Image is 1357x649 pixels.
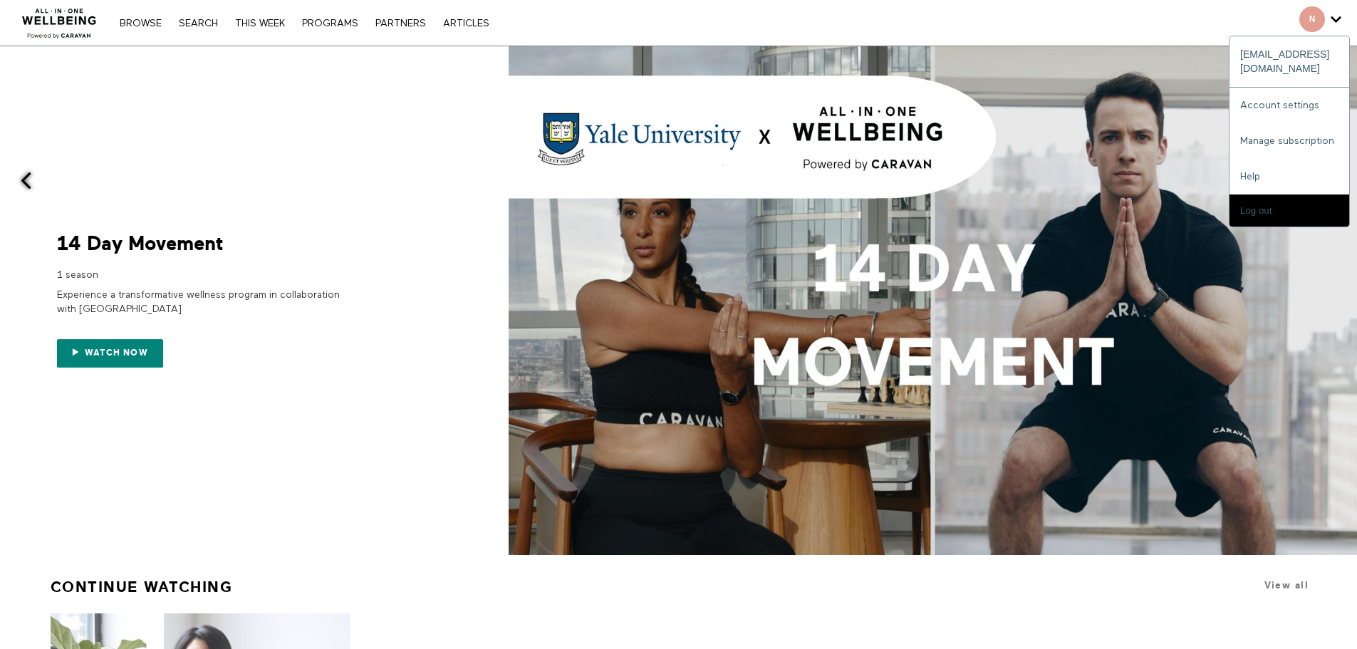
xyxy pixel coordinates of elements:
[172,19,225,28] a: Search
[1229,88,1349,123] a: Account settings
[436,19,496,28] a: ARTICLES
[228,19,292,28] a: THIS WEEK
[295,19,365,28] a: PROGRAMS
[1229,123,1349,159] a: Manage subscription
[368,19,433,28] a: PARTNERS
[113,19,169,28] a: Browse
[1229,36,1349,88] div: [EMAIL_ADDRESS][DOMAIN_NAME]
[1229,159,1349,194] a: Help
[1264,580,1309,591] a: View all
[1229,194,1349,227] input: Log out
[51,572,233,602] a: Continue Watching
[113,16,496,30] nav: Primary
